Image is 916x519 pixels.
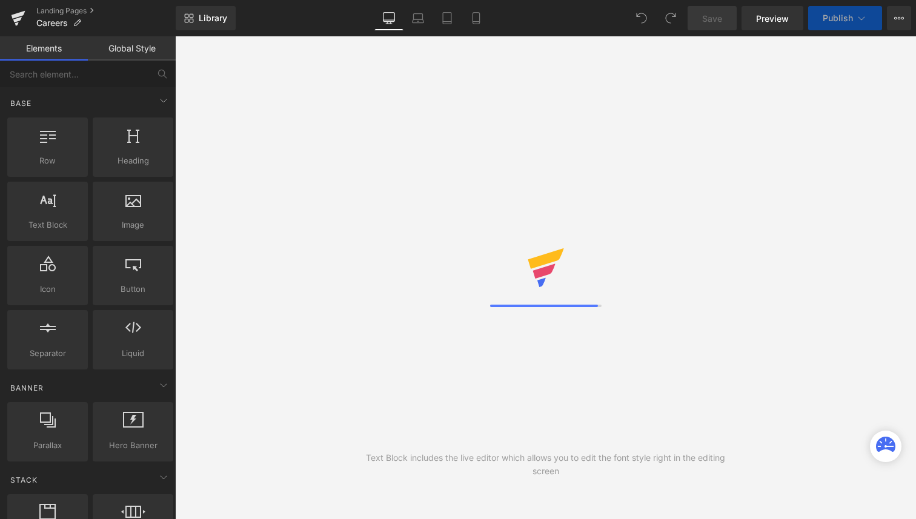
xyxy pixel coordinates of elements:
a: Landing Pages [36,6,176,16]
button: Redo [659,6,683,30]
span: Stack [9,474,39,486]
a: Mobile [462,6,491,30]
span: Library [199,13,227,24]
button: Undo [629,6,654,30]
span: Hero Banner [96,439,170,452]
span: Liquid [96,347,170,360]
span: Row [11,154,84,167]
span: Publish [823,13,853,23]
span: Banner [9,382,45,394]
span: Heading [96,154,170,167]
span: Save [702,12,722,25]
span: Icon [11,283,84,296]
div: Text Block includes the live editor which allows you to edit the font style right in the editing ... [360,451,731,478]
span: Separator [11,347,84,360]
span: Image [96,219,170,231]
span: Text Block [11,219,84,231]
button: More [887,6,911,30]
span: Preview [756,12,789,25]
span: Button [96,283,170,296]
button: Publish [808,6,882,30]
a: Tablet [433,6,462,30]
span: Parallax [11,439,84,452]
a: New Library [176,6,236,30]
a: Laptop [403,6,433,30]
a: Preview [742,6,803,30]
span: Base [9,98,33,109]
a: Global Style [88,36,176,61]
a: Desktop [374,6,403,30]
span: Careers [36,18,68,28]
